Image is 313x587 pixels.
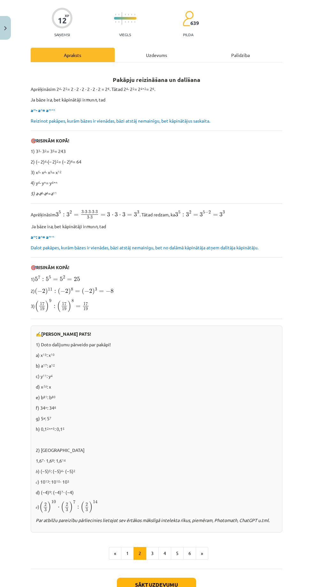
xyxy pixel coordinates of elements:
button: 3 [146,547,159,560]
img: students-c634bb4e5e11cddfef0936a35e636f08e4e9abd3cc4e673bd6f9a4125e45ecb1.svg [182,11,194,27]
span: = [74,214,79,216]
p: Ja bāze ir , bet kāpinātāji ir un , tad [31,96,282,103]
p: b) a : a [36,362,277,369]
span: = [75,290,80,293]
span: 2 [63,276,65,279]
span: 3 [66,212,70,217]
p: ✍️ [36,331,277,337]
span: 17 [83,302,88,306]
span: 19 [40,307,44,310]
span: − [84,289,89,293]
span: ( [82,288,84,295]
span: 3 [85,210,87,213]
p: 1,6 ⋅ 1,6 : 1,6 [36,457,277,464]
sup: 2 [133,86,134,91]
span: 3 [223,211,225,214]
sup: 2 [65,86,67,91]
i: n [95,223,97,229]
span: 7 [73,500,75,503]
span: = [193,214,198,216]
span: 2 [44,503,47,506]
sup: 6 [71,159,73,164]
p: d) x : x [36,383,277,390]
sup: 4 [126,86,128,91]
p: 🎯 [31,264,282,271]
sup: 80 [52,394,56,399]
sup: m-n [49,234,54,239]
button: 5 [171,547,184,560]
sup: 4+2 [141,86,146,91]
sup: n [45,405,47,410]
span: : [63,213,65,217]
p: 1) [31,275,282,283]
sup: 6 [41,190,43,195]
sup: 7 [50,415,51,420]
div: Uzdevums [115,48,199,62]
sup: m [33,107,36,112]
span: 2 [66,503,68,506]
span: : [54,290,56,293]
nav: Page navigation example [31,547,282,560]
p: Aprēķināsim 2 ∙ 2 = 2 ∙ 2 ∙ 2 ∙ 2 ∙ 2 ∙ 2 = 2 . Tātad 2 ∙ 2 = 2 = 2 . [31,86,282,92]
span: ( [57,301,61,312]
p: a) x : x [36,352,277,358]
sup: 13 [43,352,47,357]
span: 3 [175,212,178,217]
p: Viegls [119,32,131,37]
sup: 2 [45,148,47,153]
span: ( [80,501,84,513]
span: 3 [186,212,189,217]
span: 8 [72,299,74,302]
span: ) [48,501,51,513]
span: 10 [51,500,56,503]
sup: 2 [73,468,75,473]
span: 17 [62,302,66,306]
span: ) [89,501,93,513]
span: 19 [62,307,66,310]
sup: 17 [43,363,47,367]
p: 🎯 [31,137,282,144]
sup: 6 [152,86,154,91]
span: 2 [42,289,45,293]
p: h) 0,1 : 0,1 [36,426,277,432]
p: 3) [31,299,282,312]
sup: 5 [53,148,55,153]
p: 2) [GEOGRAPHIC_DATA] [36,447,277,454]
b: [PERSON_NAME] PATS! [41,331,91,337]
sup: 11 [43,373,47,378]
span: 11 [48,288,52,291]
p: d) (−4) : (−4) ⋅ (−4) [36,489,277,496]
span: ) [68,301,72,312]
span: = [67,278,72,281]
p: Aprēķināsim . Tātad redzam, ka [31,210,282,219]
span: = [99,290,104,293]
span: = [76,305,80,308]
span: 3 [44,508,47,511]
p: Ja bāze ir , bet kāpinātāji ir un , tad [31,223,282,230]
sup: 12 [51,363,55,367]
span: 5 [49,276,51,279]
div: 12 [58,16,67,25]
p: ∙ ∙ = [31,190,282,197]
sup: 3 [67,479,69,484]
span: ) [69,501,73,513]
span: 3 [95,288,97,291]
span: ) [45,301,49,312]
img: icon-short-line-57e1e144782c952c97e751825c79c345078a6d821885a25fce030b3d8c18986b.svg [131,14,132,15]
span: ( [35,301,39,312]
span: ) [68,288,71,295]
span: ) [45,288,48,295]
span: ⋅ [94,212,95,213]
sup: 4 [61,468,63,473]
p: 4) y ∙ y = y [31,180,282,186]
span: 5 [203,211,205,214]
img: icon-short-line-57e1e144782c952c97e751825c79c345078a6d821885a25fce030b3d8c18986b.svg [128,21,129,23]
span: ⋅ [119,214,121,216]
p: 3) x ∙ x ∙ x = x [31,169,282,176]
em: 56 [43,384,47,389]
i: a [51,190,53,196]
sup: 7 [42,458,44,462]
